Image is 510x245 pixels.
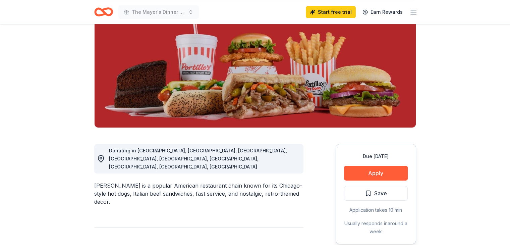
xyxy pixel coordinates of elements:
button: Apply [344,166,408,181]
span: Donating in [GEOGRAPHIC_DATA], [GEOGRAPHIC_DATA], [GEOGRAPHIC_DATA], [GEOGRAPHIC_DATA], [GEOGRAPH... [109,148,287,169]
a: Earn Rewards [358,6,407,18]
div: Usually responds in around a week [344,219,408,236]
button: Save [344,186,408,201]
div: Due [DATE] [344,152,408,160]
span: The Mayor's Dinner & Awards [132,8,185,16]
div: Application takes 10 min [344,206,408,214]
a: Home [94,4,113,20]
span: Save [374,189,387,198]
div: [PERSON_NAME] is a popular American restaurant chain known for its Chicago-style hot dogs, Italia... [94,182,303,206]
a: Start free trial [306,6,356,18]
button: The Mayor's Dinner & Awards [118,5,199,19]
